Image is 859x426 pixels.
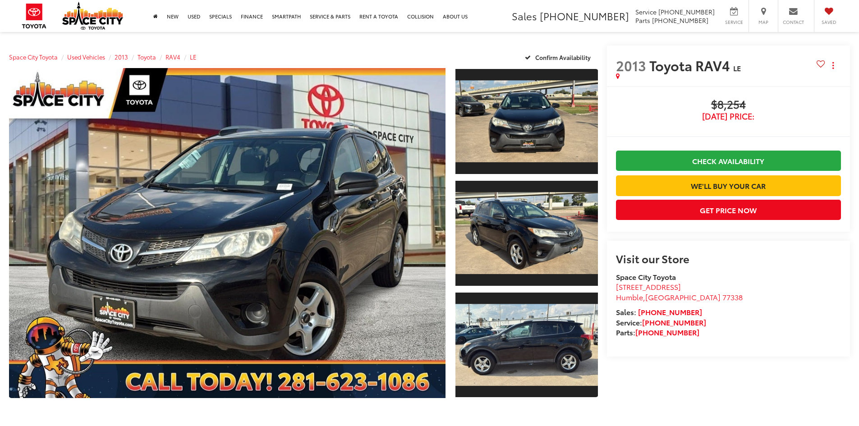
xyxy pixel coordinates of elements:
a: We'll Buy Your Car [616,175,841,196]
strong: Parts: [616,327,699,337]
button: Actions [825,57,841,73]
a: Expand Photo 1 [455,68,598,175]
a: [STREET_ADDRESS] Humble,[GEOGRAPHIC_DATA] 77338 [616,281,743,302]
span: LE [733,63,741,73]
span: [PHONE_NUMBER] [658,7,715,16]
img: 2013 Toyota RAV4 LE [454,81,599,162]
span: Sales: [616,307,636,317]
span: , [616,292,743,302]
a: Toyota [138,53,156,61]
img: Space City Toyota [62,2,123,30]
span: 2013 [616,55,646,75]
h2: Visit our Store [616,252,841,264]
span: $8,254 [616,98,841,112]
span: Sales [512,9,537,23]
a: [PHONE_NUMBER] [638,307,702,317]
button: Confirm Availability [520,49,598,65]
span: 77338 [722,292,743,302]
span: Service [635,7,657,16]
span: Saved [819,19,839,25]
span: [DATE] Price: [616,112,841,121]
a: Check Availability [616,151,841,171]
span: Map [753,19,773,25]
strong: Service: [616,317,706,327]
img: 2013 Toyota RAV4 LE [454,192,599,274]
span: [PHONE_NUMBER] [652,16,708,25]
button: Get Price Now [616,200,841,220]
span: Contact [783,19,804,25]
img: 2013 Toyota RAV4 LE [454,304,599,385]
a: [PHONE_NUMBER] [635,327,699,337]
span: Humble [616,292,643,302]
span: [PHONE_NUMBER] [540,9,629,23]
a: Expand Photo 0 [9,68,446,398]
a: [PHONE_NUMBER] [642,317,706,327]
span: [STREET_ADDRESS] [616,281,681,292]
a: LE [190,53,197,61]
img: 2013 Toyota RAV4 LE [5,66,450,400]
strong: Space City Toyota [616,271,676,282]
span: Toyota RAV4 [649,55,733,75]
a: Expand Photo 2 [455,180,598,287]
span: [GEOGRAPHIC_DATA] [645,292,721,302]
span: dropdown dots [832,62,834,69]
span: Confirm Availability [535,53,591,61]
a: Expand Photo 3 [455,292,598,399]
a: Used Vehicles [67,53,105,61]
a: Space City Toyota [9,53,58,61]
a: 2013 [115,53,128,61]
span: Service [724,19,744,25]
span: Parts [635,16,650,25]
a: RAV4 [165,53,180,61]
